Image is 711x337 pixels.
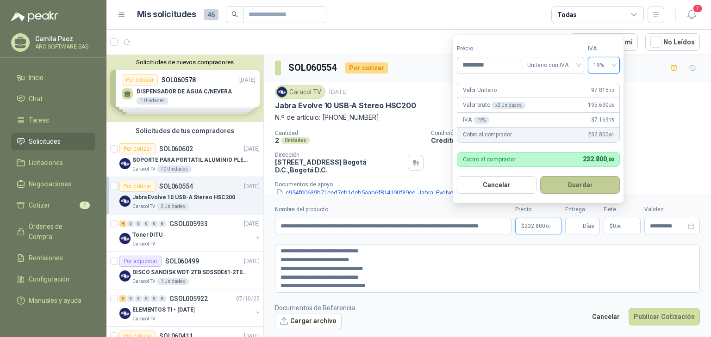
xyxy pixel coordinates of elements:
[608,103,614,108] span: ,26
[583,155,614,163] span: 232.800
[106,252,263,289] a: Por adjudicarSOL060499[DATE] Company LogoDISCO SANDISK WDT 2TB SDSSDE61-2T00-G25Caracol TV1 Unidades
[157,203,189,210] div: 2 Unidades
[132,203,155,210] p: Caracol TV
[132,231,162,239] p: Toner DITU
[588,44,620,53] label: IVA
[527,58,579,72] span: Unitario con IVA
[591,116,614,124] span: 37.169
[159,295,166,302] div: 0
[119,181,156,192] div: Por cotizar
[106,177,263,214] a: Por cotizarSOL060554[DATE] Company LogoJabra Evolve 10 USB-A Stereo HSC200Caracol TV2 Unidades
[29,253,63,263] span: Remisiones
[110,59,260,66] button: Solicitudes de nuevos compradores
[119,293,262,323] a: 6 0 0 0 0 0 GSOL00592207/10/25 Company LogoELEMENTOS TI - [DATE]Caracol TV
[281,137,310,144] div: Unidades
[127,295,134,302] div: 0
[11,292,95,309] a: Manuales y ayuda
[11,111,95,129] a: Tareas
[593,58,614,72] span: 19%
[29,136,61,147] span: Solicitudes
[132,268,248,277] p: DISCO SANDISK WDT 2TB SDSSDE61-2T00-G25
[29,115,49,125] span: Tareas
[557,10,577,20] div: Todas
[135,295,142,302] div: 0
[11,154,95,172] a: Licitaciones
[127,221,134,227] div: 0
[132,278,155,285] p: Caracol TV
[608,117,614,123] span: ,75
[692,4,703,13] span: 2
[275,112,700,123] p: N.º de artículo: [PHONE_NUMBER]
[159,146,193,152] p: SOL060602
[244,145,260,153] p: [DATE]
[587,308,625,325] button: Cancelar
[106,140,263,177] a: Por cotizarSOL060602[DATE] Company LogoSOPORTE PARA PORTÁTIL ALUMINIO PLEGABLE VTACaracol TV70 Un...
[591,86,614,95] span: 97.815
[236,294,260,303] p: 07/10/25
[169,295,208,302] p: GSOL005922
[463,156,516,162] p: Cobro al comprador
[463,101,525,110] p: Valor bruto
[515,218,561,234] p: $232.800,00
[613,223,622,229] span: 0
[608,88,614,93] span: ,13
[29,73,44,83] span: Inicio
[135,221,142,227] div: 0
[159,183,193,190] p: SOL060554
[588,101,614,110] span: 195.630
[11,133,95,150] a: Solicitudes
[275,181,707,188] p: Documentos de apoyo
[645,33,700,51] button: No Leídos
[565,205,600,214] label: Entrega
[463,116,489,124] p: IVA
[540,176,620,194] button: Guardar
[588,130,614,139] span: 232.800
[244,182,260,191] p: [DATE]
[457,176,536,194] button: Cancelar
[119,158,131,169] img: Company Logo
[492,102,525,109] div: x 2 Unidades
[132,240,155,248] p: Caracol TV
[132,165,155,173] p: Caracol TV
[329,88,348,97] p: [DATE]
[616,224,622,229] span: ,00
[119,270,131,282] img: Company Logo
[244,220,260,228] p: [DATE]
[608,132,614,137] span: ,00
[132,306,194,314] p: ELEMENTOS TI - [DATE]
[275,303,355,313] p: Documentos de Referencia
[80,202,90,209] span: 1
[106,55,263,122] div: Solicitudes de nuevos compradoresPor cotizarSOL060578[DATE] DISPENSADOR DE AGUA C/NEVERA1 Unidade...
[606,157,614,163] span: ,00
[275,205,511,214] label: Nombre del producto
[277,87,287,97] img: Company Logo
[119,308,131,319] img: Company Logo
[106,122,263,140] div: Solicitudes de tus compradores
[457,44,522,53] label: Precio
[275,158,404,174] p: [STREET_ADDRESS] Bogotá D.C. , Bogotá D.C.
[132,193,235,202] p: Jabra Evolve 10 USB-A Stereo HSC200
[610,223,613,229] span: $
[165,258,199,264] p: SOL060499
[132,156,248,165] p: SOPORTE PARA PORTÁTIL ALUMINIO PLEGABLE VTA
[545,224,551,229] span: ,00
[11,270,95,288] a: Configuración
[204,9,218,20] span: 46
[119,218,262,248] a: 4 0 0 0 0 0 GSOL005933[DATE] Company LogoToner DITUCaracol TV
[275,85,325,99] div: Caracol TV
[29,221,87,242] span: Órdenes de Compra
[119,143,156,154] div: Por cotizar
[604,205,641,214] label: Flete
[119,295,126,302] div: 6
[275,130,424,136] p: Cantidad
[151,221,158,227] div: 0
[11,11,58,22] img: Logo peakr
[275,101,416,110] p: Jabra Evolve 10 USB-A Stereo HSC200
[29,295,81,306] span: Manuales y ayuda
[431,130,707,136] p: Condición de pago
[431,136,707,144] p: Crédito 30 días
[151,295,158,302] div: 0
[524,223,551,229] span: 232.800
[244,257,260,266] p: [DATE]
[11,90,95,108] a: Chat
